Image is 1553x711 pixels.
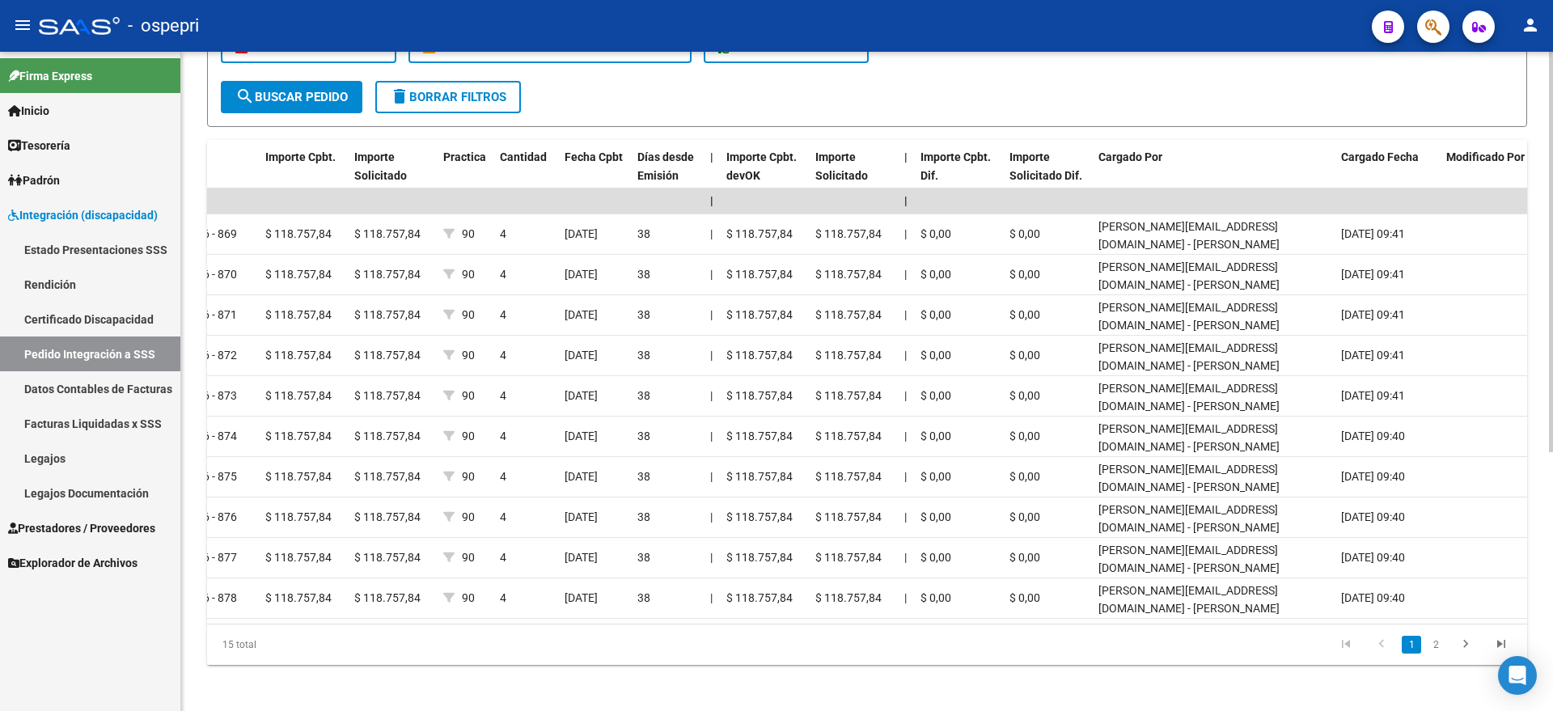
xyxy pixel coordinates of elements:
span: $ 118.757,84 [815,227,882,240]
span: [DATE] [565,268,598,281]
span: $ 118.757,84 [265,551,332,564]
span: $ 118.757,84 [815,349,882,362]
span: $ 118.757,84 [815,308,882,321]
span: [DATE] [565,591,598,604]
span: $ 118.757,84 [726,268,793,281]
span: Importe Solicitado Dif. [1009,150,1082,182]
a: go to next page [1450,636,1481,654]
datatable-header-cell: | [898,140,914,211]
span: [DATE] [565,308,598,321]
a: 1 [1402,636,1421,654]
span: $ 0,00 [1009,227,1040,240]
span: | [904,150,908,163]
datatable-header-cell: | [704,140,720,211]
span: [PERSON_NAME][EMAIL_ADDRESS][DOMAIN_NAME] - [PERSON_NAME] [1098,260,1280,292]
span: [PERSON_NAME][EMAIL_ADDRESS][DOMAIN_NAME] - [PERSON_NAME] [1098,544,1280,575]
span: | [710,349,713,362]
span: | [710,194,713,207]
span: Importe Solicitado devOK [815,150,868,201]
span: [DATE] [565,227,598,240]
span: $ 0,00 [1009,551,1040,564]
span: | [904,591,907,604]
span: - ospepri [128,8,199,44]
span: | [710,268,713,281]
span: $ 118.757,84 [265,510,332,523]
span: 4 [500,510,506,523]
span: [DATE] 09:41 [1341,389,1405,402]
span: Explorador de Archivos [8,554,138,572]
span: Buscar Pedido [235,90,348,104]
span: $ 0,00 [920,308,951,321]
span: $ 0,00 [1009,389,1040,402]
span: 4 [500,227,506,240]
span: | [710,389,713,402]
span: $ 118.757,84 [726,551,793,564]
span: | [710,150,713,163]
span: $ 118.757,84 [354,389,421,402]
span: $ 0,00 [920,389,951,402]
span: [DATE] [565,349,598,362]
a: 2 [1426,636,1445,654]
span: $ 118.757,84 [265,227,332,240]
span: | [904,308,907,321]
span: $ 0,00 [1009,268,1040,281]
span: $ 118.757,84 [726,470,793,483]
span: | [904,510,907,523]
span: $ 118.757,84 [726,308,793,321]
span: 90 [462,551,475,564]
span: $ 0,00 [920,551,951,564]
span: 90 [462,470,475,483]
span: [PERSON_NAME][EMAIL_ADDRESS][DOMAIN_NAME] - [PERSON_NAME] [1098,422,1280,454]
mat-icon: search [235,87,255,106]
span: | [904,430,907,442]
span: Firma Express [8,67,92,85]
span: Modificado Por [1446,150,1525,163]
button: Buscar Pedido [221,81,362,113]
span: 4 [500,308,506,321]
span: 38 [637,227,650,240]
span: [DATE] 09:40 [1341,510,1405,523]
span: 90 [462,510,475,523]
span: [DATE] 09:40 [1341,430,1405,442]
span: $ 0,00 [920,268,951,281]
datatable-header-cell: Días desde Emisión [631,140,704,211]
span: 38 [637,551,650,564]
span: 38 [637,349,650,362]
datatable-header-cell: Importe Cpbt. devOK [720,140,809,211]
span: [DATE] [565,470,598,483]
span: [DATE] [565,430,598,442]
span: $ 118.757,84 [726,430,793,442]
span: | [710,227,713,240]
span: Practica [443,150,486,163]
span: 90 [462,591,475,604]
datatable-header-cell: Importe Cpbt. [259,140,348,211]
span: | [904,389,907,402]
span: | [710,510,713,523]
span: 38 [637,308,650,321]
mat-icon: delete [390,87,409,106]
span: $ 118.757,84 [815,551,882,564]
span: $ 118.757,84 [815,430,882,442]
span: Importe Cpbt. devOK [726,150,797,182]
span: $ 118.757,84 [265,349,332,362]
a: go to last page [1486,636,1517,654]
span: [DATE] 09:40 [1341,591,1405,604]
span: $ 0,00 [920,591,951,604]
span: [DATE] [565,551,598,564]
span: Prestadores / Proveedores [8,519,155,537]
span: | [710,308,713,321]
span: $ 118.757,84 [815,268,882,281]
span: Borrar Filtros [390,90,506,104]
span: | [904,470,907,483]
span: Integración (discapacidad) [8,206,158,224]
span: [PERSON_NAME][EMAIL_ADDRESS][DOMAIN_NAME] - [PERSON_NAME] [1098,463,1280,494]
span: $ 118.757,84 [265,430,332,442]
span: $ 118.757,84 [354,551,421,564]
span: | [904,227,907,240]
span: 90 [462,268,475,281]
span: 38 [637,268,650,281]
span: $ 118.757,84 [354,510,421,523]
span: 90 [462,389,475,402]
li: page 1 [1399,631,1424,658]
span: $ 0,00 [1009,430,1040,442]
